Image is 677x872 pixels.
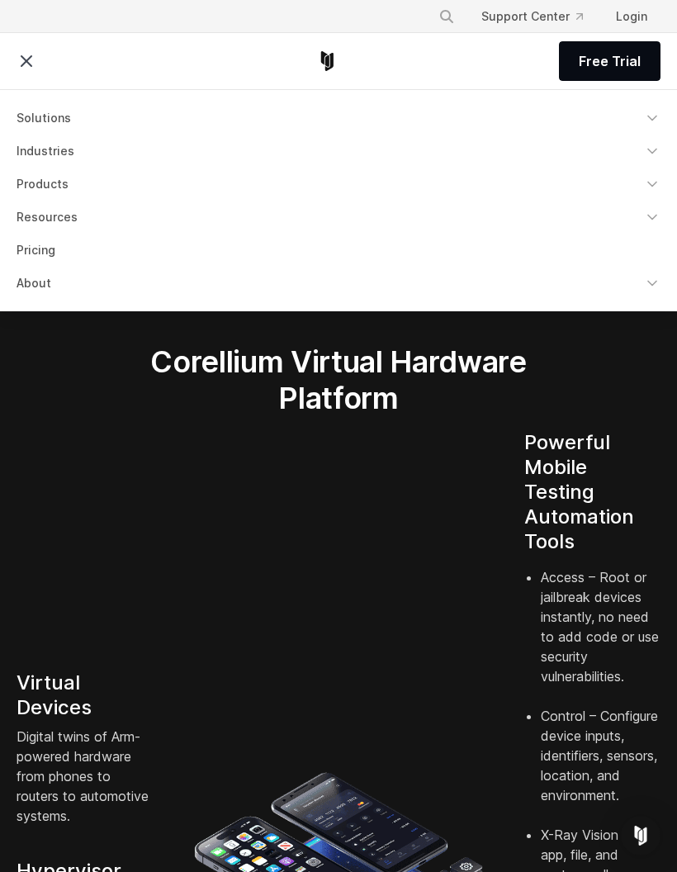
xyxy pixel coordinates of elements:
a: Corellium Home [317,51,338,71]
a: About [7,268,670,298]
a: Industries [7,136,670,166]
a: Login [603,2,660,31]
a: Free Trial [559,41,660,81]
a: Products [7,169,670,199]
div: Open Intercom Messenger [621,816,660,855]
a: Solutions [7,103,670,133]
a: Pricing [7,235,670,265]
a: Support Center [468,2,596,31]
h2: Corellium Virtual Hardware Platform [130,344,548,417]
div: Navigation Menu [425,2,660,31]
h4: Powerful Mobile Testing Automation Tools [524,430,660,554]
li: Control – Configure device inputs, identifiers, sensors, location, and environment. [541,706,660,825]
p: Digital twins of Arm-powered hardware from phones to routers to automotive systems. [17,727,153,826]
button: Search [432,2,462,31]
a: Resources [7,202,670,232]
li: Access – Root or jailbreak devices instantly, no need to add code or use security vulnerabilities. [541,567,660,706]
h4: Virtual Devices [17,671,153,720]
span: Free Trial [579,51,641,71]
div: Navigation Menu [7,103,670,298]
